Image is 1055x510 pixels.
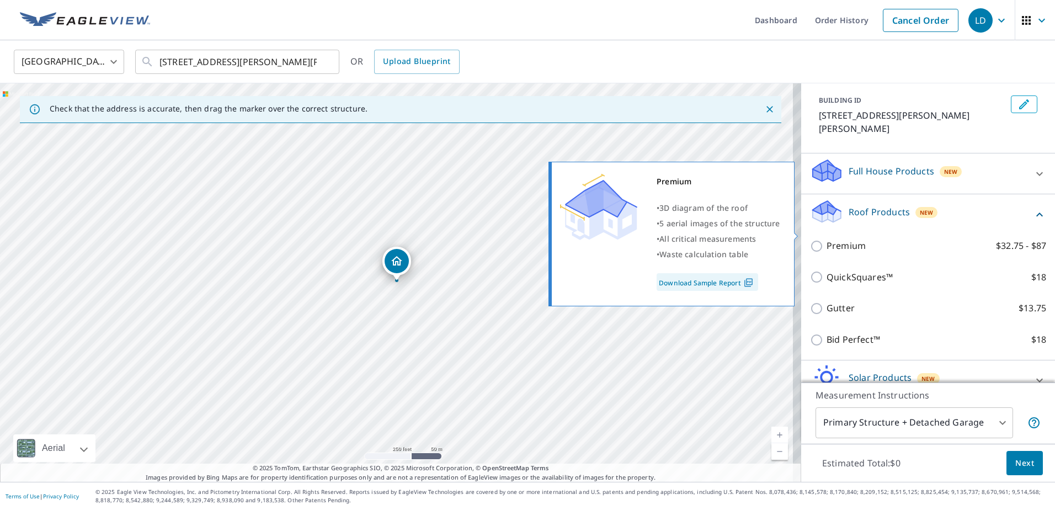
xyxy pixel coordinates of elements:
a: Current Level 17, Zoom Out [771,443,788,460]
p: Estimated Total: $0 [813,451,909,475]
p: QuickSquares™ [827,270,893,284]
img: Pdf Icon [741,278,756,288]
span: 3D diagram of the roof [659,203,748,213]
button: Next [1006,451,1043,476]
span: Next [1015,456,1034,470]
a: Cancel Order [883,9,958,32]
div: • [657,247,780,262]
div: [GEOGRAPHIC_DATA] [14,46,124,77]
p: $32.75 - $87 [996,239,1046,253]
a: Terms of Use [6,492,40,500]
span: All critical measurements [659,233,756,244]
p: © 2025 Eagle View Technologies, Inc. and Pictometry International Corp. All Rights Reserved. Repo... [95,488,1049,504]
span: New [944,167,958,176]
div: Primary Structure + Detached Garage [816,407,1013,438]
div: Aerial [39,434,68,462]
div: OR [350,50,460,74]
span: New [920,208,934,217]
p: Measurement Instructions [816,389,1041,402]
a: Privacy Policy [43,492,79,500]
p: Bid Perfect™ [827,333,880,347]
span: 5 aerial images of the structure [659,218,780,229]
span: Upload Blueprint [383,55,450,68]
button: Close [763,102,777,116]
p: [STREET_ADDRESS][PERSON_NAME][PERSON_NAME] [819,109,1006,135]
a: Terms [531,464,549,472]
p: | [6,493,79,500]
div: Roof ProductsNew [810,199,1046,230]
span: © 2025 TomTom, Earthstar Geographics SIO, © 2025 Microsoft Corporation, © [253,464,549,473]
a: Current Level 17, Zoom In [771,427,788,443]
div: Solar ProductsNew [810,365,1046,396]
div: Premium [657,174,780,189]
button: Edit building 1 [1011,95,1037,113]
p: $18 [1031,270,1046,284]
p: Solar Products [849,371,912,384]
p: $18 [1031,333,1046,347]
div: • [657,231,780,247]
span: New [921,374,935,383]
div: Aerial [13,434,95,462]
p: Roof Products [849,205,910,219]
span: Your report will include the primary structure and a detached garage if one exists. [1027,416,1041,429]
div: Dropped pin, building 1, Residential property, 1022 Deuel St Fort Morgan, CO 80701 [382,247,411,281]
a: OpenStreetMap [482,464,529,472]
p: Premium [827,239,866,253]
span: Waste calculation table [659,249,748,259]
img: Premium [560,174,637,240]
div: Full House ProductsNew [810,158,1046,189]
p: Gutter [827,301,855,315]
img: EV Logo [20,12,150,29]
input: Search by address or latitude-longitude [159,46,317,77]
p: Full House Products [849,164,934,178]
a: Upload Blueprint [374,50,459,74]
p: Check that the address is accurate, then drag the marker over the correct structure. [50,104,367,114]
div: • [657,200,780,216]
p: $13.75 [1019,301,1046,315]
div: LD [968,8,993,33]
div: • [657,216,780,231]
p: BUILDING ID [819,95,861,105]
a: Download Sample Report [657,273,758,291]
